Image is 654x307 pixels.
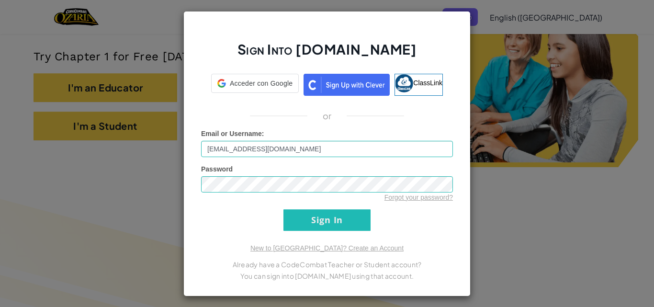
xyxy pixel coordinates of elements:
[201,129,264,138] label: :
[413,79,442,86] span: ClassLink
[395,74,413,92] img: classlink-logo-small.png
[283,209,371,231] input: Sign In
[211,74,299,93] div: Acceder con Google
[230,79,293,88] span: Acceder con Google
[201,259,453,270] p: Already have a CodeCombat Teacher or Student account?
[384,193,453,201] a: Forgot your password?
[211,74,299,96] a: Acceder con Google
[201,270,453,282] p: You can sign into [DOMAIN_NAME] using that account.
[250,244,404,252] a: New to [GEOGRAPHIC_DATA]? Create an Account
[201,165,233,173] span: Password
[323,110,332,122] p: or
[304,74,390,96] img: clever_sso_button@2x.png
[201,130,262,137] span: Email or Username
[201,40,453,68] h2: Sign Into [DOMAIN_NAME]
